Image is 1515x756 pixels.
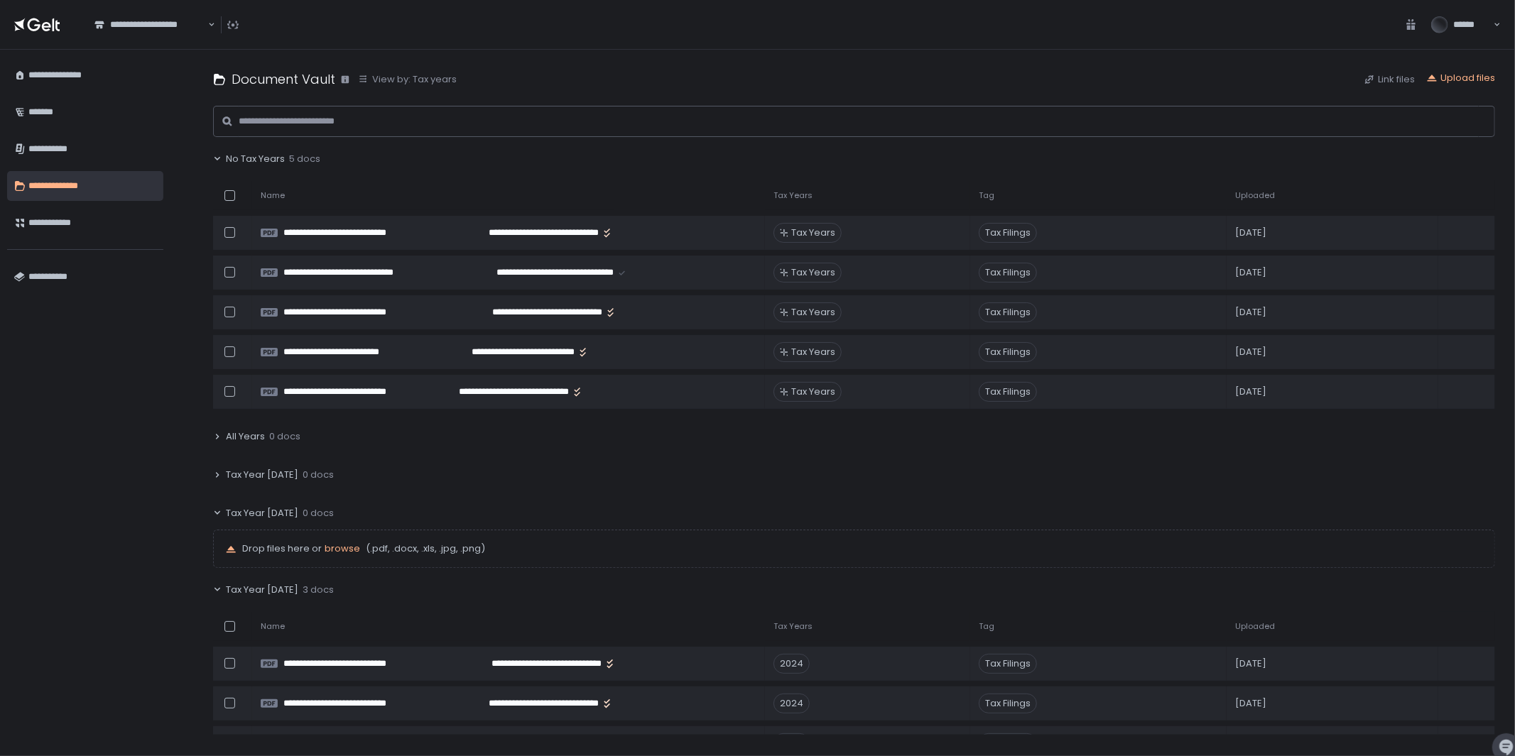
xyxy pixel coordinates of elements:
span: [DATE] [1235,657,1266,670]
span: Tax Filings [979,263,1037,283]
span: 5 docs [289,153,320,165]
span: 3 docs [303,584,334,596]
span: [DATE] [1235,697,1266,710]
span: Name [261,621,285,632]
button: Upload files [1426,72,1495,84]
span: Tax Years [791,226,835,239]
input: Search for option [206,18,207,32]
span: Tax Filings [979,223,1037,243]
span: Tax Years [791,385,835,398]
span: All Years [226,430,265,443]
span: Tax Year [DATE] [226,469,298,481]
span: [DATE] [1235,346,1266,358]
span: Tax Years [791,266,835,279]
span: Uploaded [1235,621,1275,632]
div: 2024 [773,694,810,713]
div: 2024 [773,733,810,753]
span: Tax Filings [979,342,1037,362]
span: 0 docs [269,430,300,443]
button: Link files [1364,73,1415,86]
span: Tax Year [DATE] [226,507,298,520]
span: Name [261,190,285,201]
span: Tag [979,621,994,632]
span: [DATE] [1235,385,1266,398]
span: [DATE] [1235,306,1266,319]
span: Uploaded [1235,190,1275,201]
span: Tax Year [DATE] [226,584,298,596]
div: Search for option [85,9,215,39]
span: Tax Years [773,190,813,201]
span: 0 docs [303,507,334,520]
button: browse [325,542,360,555]
span: [DATE] [1235,226,1266,239]
span: Tax Filings [979,694,1037,713]
span: (.pdf, .docx, .xls, .jpg, .png) [363,542,485,555]
span: Tax Filings [979,302,1037,322]
span: Tax Years [791,306,835,319]
p: Drop files here or [242,542,1483,555]
span: browse [325,542,360,555]
h1: Document Vault [232,70,335,89]
span: 0 docs [303,469,334,481]
span: Tax Filings [979,654,1037,674]
span: Tax Filings [979,382,1037,402]
span: Tag [979,190,994,201]
span: No Tax Years [226,153,285,165]
span: [DATE] [1235,266,1266,279]
span: Tax Filings [979,733,1037,753]
span: Tax Years [773,621,813,632]
button: View by: Tax years [358,73,457,86]
div: 2024 [773,654,810,674]
span: Tax Years [791,346,835,358]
